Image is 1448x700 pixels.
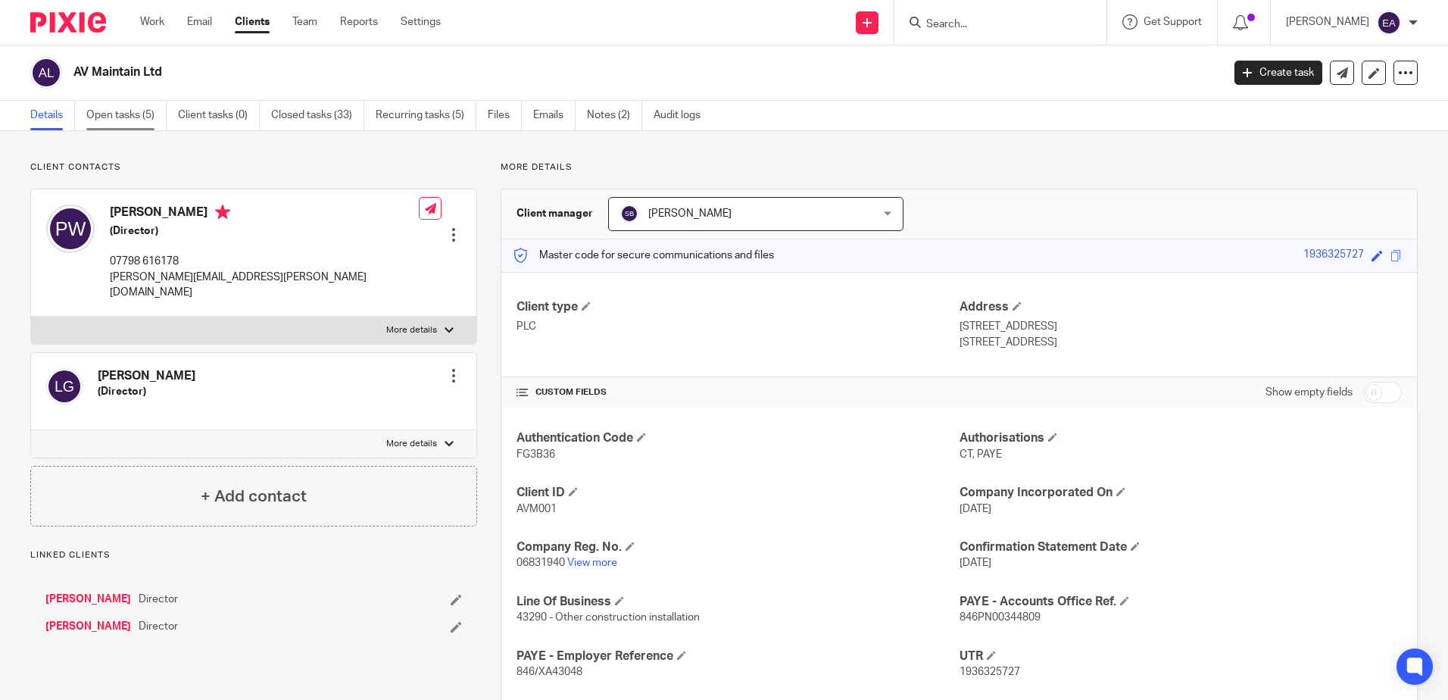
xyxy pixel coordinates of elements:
[98,384,195,399] h5: (Director)
[30,12,106,33] img: Pixie
[73,64,984,80] h2: AV Maintain Ltd
[960,539,1402,555] h4: Confirmation Statement Date
[292,14,317,30] a: Team
[45,619,131,634] a: [PERSON_NAME]
[110,254,419,269] p: 07798 616178
[1377,11,1401,35] img: svg%3E
[488,101,522,130] a: Files
[386,324,437,336] p: More details
[960,319,1402,334] p: [STREET_ADDRESS]
[516,430,959,446] h4: Authentication Code
[960,504,991,514] span: [DATE]
[960,558,991,568] span: [DATE]
[960,612,1041,623] span: 846PN00344809
[516,594,959,610] h4: Line Of Business
[86,101,167,130] a: Open tasks (5)
[110,223,419,239] h5: (Director)
[1234,61,1322,85] a: Create task
[178,101,260,130] a: Client tasks (0)
[1286,14,1369,30] p: [PERSON_NAME]
[1265,385,1353,400] label: Show empty fields
[960,667,1020,677] span: 1936325727
[98,368,195,384] h4: [PERSON_NAME]
[516,485,959,501] h4: Client ID
[235,14,270,30] a: Clients
[215,205,230,220] i: Primary
[960,485,1402,501] h4: Company Incorporated On
[516,504,557,514] span: AVM001
[587,101,642,130] a: Notes (2)
[960,449,1002,460] span: CT, PAYE
[516,299,959,315] h4: Client type
[1144,17,1202,27] span: Get Support
[187,14,212,30] a: Email
[30,161,477,173] p: Client contacts
[30,549,477,561] p: Linked clients
[533,101,576,130] a: Emails
[516,319,959,334] p: PLC
[340,14,378,30] a: Reports
[501,161,1418,173] p: More details
[960,430,1402,446] h4: Authorisations
[376,101,476,130] a: Recurring tasks (5)
[140,14,164,30] a: Work
[513,248,774,263] p: Master code for secure communications and files
[1303,247,1364,264] div: 1936325727
[30,57,62,89] img: svg%3E
[516,449,555,460] span: FG3B36
[516,612,700,623] span: 43290 - Other construction installation
[139,592,178,607] span: Director
[516,539,959,555] h4: Company Reg. No.
[46,205,95,253] img: svg%3E
[960,594,1402,610] h4: PAYE - Accounts Office Ref.
[516,667,582,677] span: 846/XA43048
[110,270,419,301] p: [PERSON_NAME][EMAIL_ADDRESS][PERSON_NAME][DOMAIN_NAME]
[516,558,565,568] span: 06831940
[45,592,131,607] a: [PERSON_NAME]
[960,299,1402,315] h4: Address
[139,619,178,634] span: Director
[516,206,593,221] h3: Client manager
[620,205,638,223] img: svg%3E
[960,335,1402,350] p: [STREET_ADDRESS]
[30,101,75,130] a: Details
[110,205,419,223] h4: [PERSON_NAME]
[386,438,437,450] p: More details
[201,485,307,508] h4: + Add contact
[925,18,1061,32] input: Search
[516,648,959,664] h4: PAYE - Employer Reference
[654,101,712,130] a: Audit logs
[46,368,83,405] img: svg%3E
[516,386,959,398] h4: CUSTOM FIELDS
[567,558,617,568] a: View more
[271,101,364,130] a: Closed tasks (33)
[648,208,732,219] span: [PERSON_NAME]
[401,14,441,30] a: Settings
[960,648,1402,664] h4: UTR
